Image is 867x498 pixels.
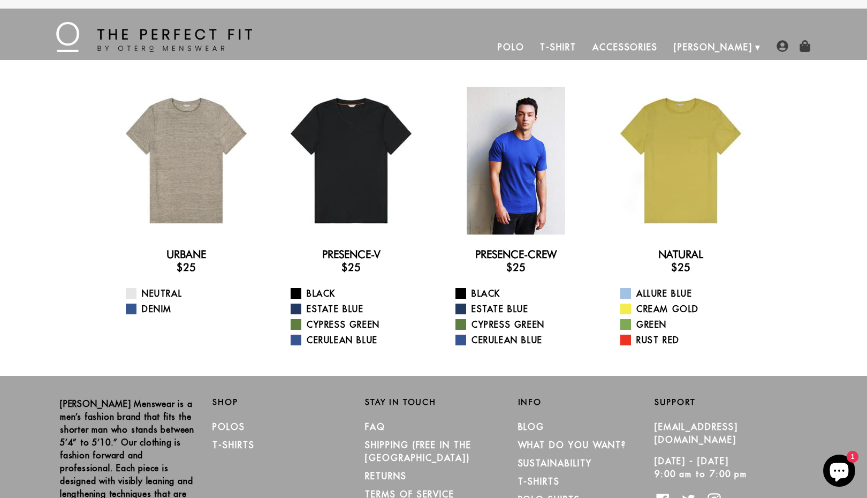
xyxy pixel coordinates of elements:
[56,22,252,52] img: The Perfect Fit - by Otero Menswear - Logo
[322,248,381,261] a: Presence-V
[365,421,385,432] a: FAQ
[365,397,501,407] h2: Stay in Touch
[518,476,560,487] a: T-Shirts
[126,303,260,315] a: Denim
[666,34,760,60] a: [PERSON_NAME]
[518,397,655,407] h2: Info
[655,397,807,407] h2: Support
[620,303,755,315] a: Cream Gold
[655,421,738,445] a: [EMAIL_ADDRESS][DOMAIN_NAME]
[442,261,590,274] h3: $25
[277,261,425,274] h3: $25
[607,261,755,274] h3: $25
[518,440,627,450] a: What Do You Want?
[455,287,590,300] a: Black
[365,471,406,481] a: RETURNS
[777,40,788,52] img: user-account-icon.png
[455,303,590,315] a: Estate Blue
[455,334,590,346] a: Cerulean Blue
[475,248,557,261] a: Presence-Crew
[490,34,533,60] a: Polo
[584,34,666,60] a: Accessories
[291,318,425,331] a: Cypress Green
[820,455,858,489] inbox-online-store-chat: Shopify online store chat
[291,334,425,346] a: Cerulean Blue
[212,397,349,407] h2: Shop
[620,334,755,346] a: Rust Red
[166,248,206,261] a: Urbane
[126,287,260,300] a: Neutral
[620,287,755,300] a: Allure Blue
[365,440,471,463] a: SHIPPING (Free in the [GEOGRAPHIC_DATA])
[518,421,545,432] a: Blog
[212,421,245,432] a: Polos
[658,248,703,261] a: Natural
[112,261,260,274] h3: $25
[212,440,254,450] a: T-Shirts
[518,458,592,469] a: Sustainability
[291,303,425,315] a: Estate Blue
[532,34,584,60] a: T-Shirt
[291,287,425,300] a: Black
[455,318,590,331] a: Cypress Green
[799,40,811,52] img: shopping-bag-icon.png
[655,455,791,480] p: [DATE] - [DATE] 9:00 am to 7:00 pm
[620,318,755,331] a: Green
